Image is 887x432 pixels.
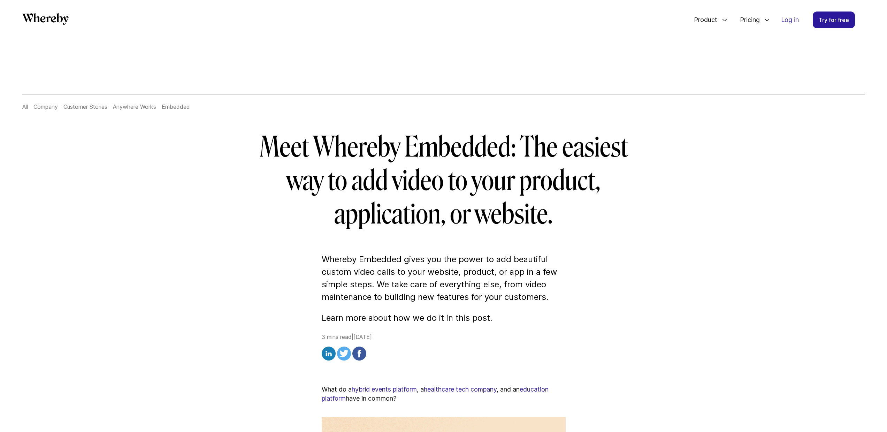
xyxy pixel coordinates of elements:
a: Whereby [22,13,69,27]
a: All [22,103,28,110]
img: twitter [337,347,351,361]
img: facebook [352,347,366,361]
div: 3 mins read | [DATE] [322,333,566,363]
p: Learn more about how we do it in this post. [322,312,566,324]
img: linkedin [322,347,336,361]
a: Try for free [813,12,855,28]
span: Product [687,8,719,31]
p: Whereby Embedded gives you the power to add beautiful custom video calls to your website, product... [322,253,566,303]
a: Company [33,103,58,110]
a: Log in [775,12,804,28]
svg: Whereby [22,13,69,25]
h1: Meet Whereby Embedded: The easiest way to add video to your product, application, or website. [243,130,644,231]
a: Customer Stories [63,103,107,110]
span: Pricing [733,8,762,31]
a: hybrid events platform [352,386,417,393]
a: healthcare tech company [424,386,497,393]
p: What do a , a , and an have in common? [322,385,566,403]
a: Anywhere Works [113,103,156,110]
a: Embedded [162,103,190,110]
